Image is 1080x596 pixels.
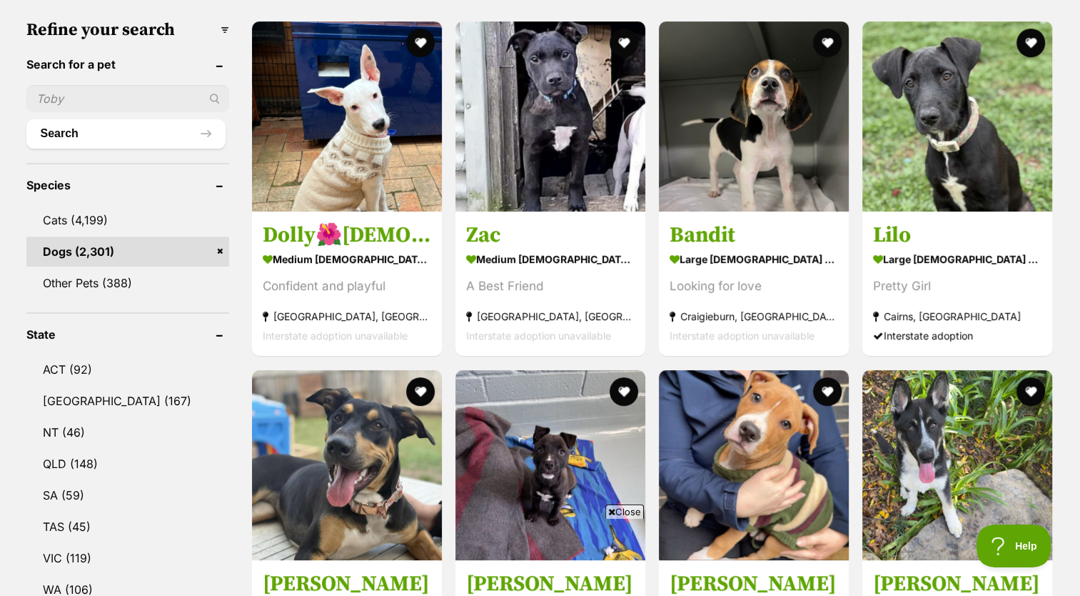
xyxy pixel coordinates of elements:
[26,20,230,40] h3: Refine your search
[670,277,838,297] div: Looking for love
[26,58,230,71] header: Search for a pet
[466,222,635,249] h3: Zac
[26,328,230,341] header: State
[659,21,849,212] img: Bandit - Harrier x Foxhound Dog
[26,449,230,479] a: QLD (148)
[466,277,635,297] div: A Best Friend
[26,237,230,267] a: Dogs (2,301)
[263,222,431,249] h3: Dolly🌺[DEMOGRAPHIC_DATA] cattle dog x bull terrier
[659,212,849,357] a: Bandit large [DEMOGRAPHIC_DATA] Dog Looking for love Craigieburn, [GEOGRAPHIC_DATA] Interstate ad...
[26,179,230,192] header: Species
[873,249,1041,270] strong: large [DEMOGRAPHIC_DATA] Dog
[26,512,230,542] a: TAS (45)
[252,370,442,560] img: Nyree - Catahoula Leopard Dog
[670,330,814,342] span: Interstate adoption unavailable
[862,212,1052,357] a: Lilo large [DEMOGRAPHIC_DATA] Dog Pretty Girl Cairns, [GEOGRAPHIC_DATA] Interstate adoption
[976,525,1051,567] iframe: Help Scout Beacon - Open
[252,21,442,212] img: Dolly🌺6 month old cattle dog x bull terrier - Australian Cattle Dog x Bull Terrier Dog
[26,480,230,510] a: SA (59)
[813,377,842,406] button: favourite
[281,525,800,589] iframe: Advertisement
[26,354,230,384] a: ACT (92)
[26,386,230,416] a: [GEOGRAPHIC_DATA] (167)
[252,212,442,357] a: Dolly🌺[DEMOGRAPHIC_DATA] cattle dog x bull terrier medium [DEMOGRAPHIC_DATA] Dog Confident and pl...
[466,249,635,270] strong: medium [DEMOGRAPHIC_DATA] Dog
[455,21,645,212] img: Zac - Staffordshire Bull Terrier Dog
[26,543,230,573] a: VIC (119)
[263,277,431,297] div: Confident and playful
[1,1,13,13] img: consumer-privacy-logo.png
[455,370,645,560] img: Penny - Border Collie Dog
[605,505,644,519] span: Close
[26,119,226,148] button: Search
[263,307,431,327] strong: [GEOGRAPHIC_DATA], [GEOGRAPHIC_DATA]
[26,417,230,447] a: NT (46)
[670,307,838,327] strong: Craigieburn, [GEOGRAPHIC_DATA]
[263,249,431,270] strong: medium [DEMOGRAPHIC_DATA] Dog
[873,307,1041,327] strong: Cairns, [GEOGRAPHIC_DATA]
[862,370,1052,560] img: Milton - Mixed breed Dog
[813,29,842,57] button: favourite
[1017,29,1046,57] button: favourite
[873,327,1041,346] div: Interstate adoption
[26,268,230,298] a: Other Pets (388)
[406,377,435,406] button: favourite
[466,307,635,327] strong: [GEOGRAPHIC_DATA], [GEOGRAPHIC_DATA]
[26,85,230,112] input: Toby
[466,330,611,342] span: Interstate adoption unavailable
[1017,377,1046,406] button: favourite
[26,205,230,235] a: Cats (4,199)
[670,222,838,249] h3: Bandit
[610,377,638,406] button: favourite
[862,21,1052,212] img: Lilo - Irish Wolfhound Dog
[659,370,849,560] img: Benedict - Staffordshire Bull Terrier Dog
[263,330,408,342] span: Interstate adoption unavailable
[406,29,435,57] button: favourite
[873,222,1041,249] h3: Lilo
[873,277,1041,297] div: Pretty Girl
[455,212,645,357] a: Zac medium [DEMOGRAPHIC_DATA] Dog A Best Friend [GEOGRAPHIC_DATA], [GEOGRAPHIC_DATA] Interstate a...
[670,249,838,270] strong: large [DEMOGRAPHIC_DATA] Dog
[610,29,638,57] button: favourite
